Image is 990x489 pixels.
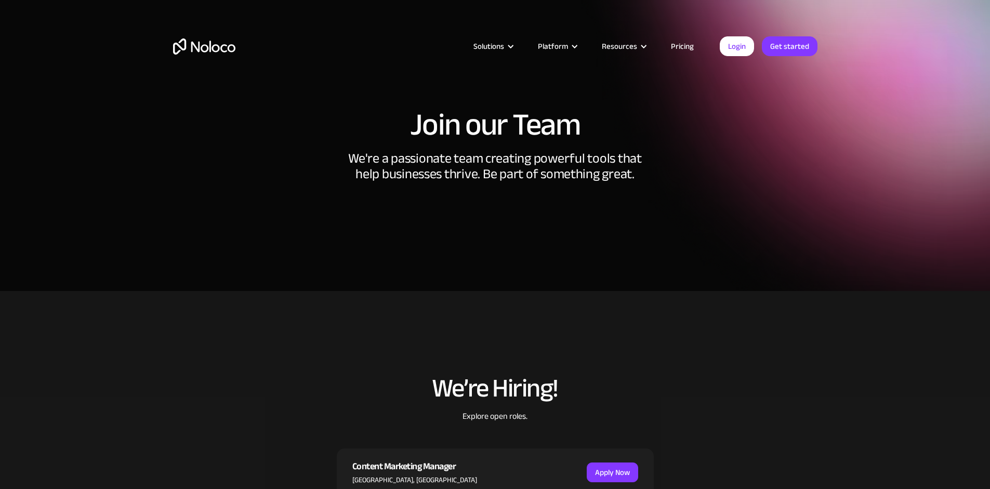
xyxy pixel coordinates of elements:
div: [GEOGRAPHIC_DATA], [GEOGRAPHIC_DATA] [352,474,477,486]
a: Login [720,36,754,56]
a: Pricing [658,39,707,53]
div: Solutions [473,39,504,53]
h1: Join our Team [173,109,817,140]
div: Solutions [460,39,525,53]
a: Apply Now [587,462,638,482]
a: Get started [762,36,817,56]
div: Content Marketing Manager [352,459,477,474]
div: Explore open roles. [337,410,654,448]
div: Platform [538,39,568,53]
div: Platform [525,39,589,53]
h2: We’re Hiring! [337,374,654,402]
div: We're a passionate team creating powerful tools that help businesses thrive. Be part of something... [339,151,651,208]
a: home [173,38,235,55]
div: Resources [589,39,658,53]
div: Resources [602,39,637,53]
